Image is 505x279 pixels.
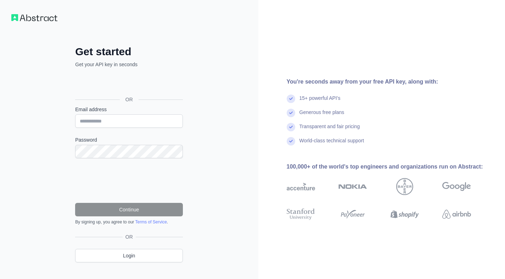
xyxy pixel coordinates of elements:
img: check mark [287,95,295,103]
img: payoneer [338,207,367,221]
h2: Get started [75,45,183,58]
img: shopify [391,207,419,221]
div: 100,000+ of the world's top engineers and organizations run on Abstract: [287,163,494,171]
img: stanford university [287,207,315,221]
div: Generous free plans [299,109,344,123]
div: Transparent and fair pricing [299,123,360,137]
div: 15+ powerful API's [299,95,341,109]
img: accenture [287,178,315,195]
iframe: reCAPTCHA [75,167,183,194]
span: OR [120,96,139,103]
p: Get your API key in seconds [75,61,183,68]
img: bayer [396,178,413,195]
img: nokia [338,178,367,195]
img: check mark [287,123,295,131]
label: Password [75,136,183,143]
div: By signing up, you agree to our . [75,219,183,225]
img: check mark [287,137,295,146]
img: check mark [287,109,295,117]
img: Workflow [11,14,57,21]
div: World-class technical support [299,137,364,151]
img: google [442,178,471,195]
a: Terms of Service [135,220,167,224]
button: Continue [75,203,183,216]
span: OR [123,233,136,240]
img: airbnb [442,207,471,221]
div: You're seconds away from your free API key, along with: [287,78,494,86]
label: Email address [75,106,183,113]
a: Login [75,249,183,262]
iframe: Botão "Fazer login com o Google" [72,76,185,91]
